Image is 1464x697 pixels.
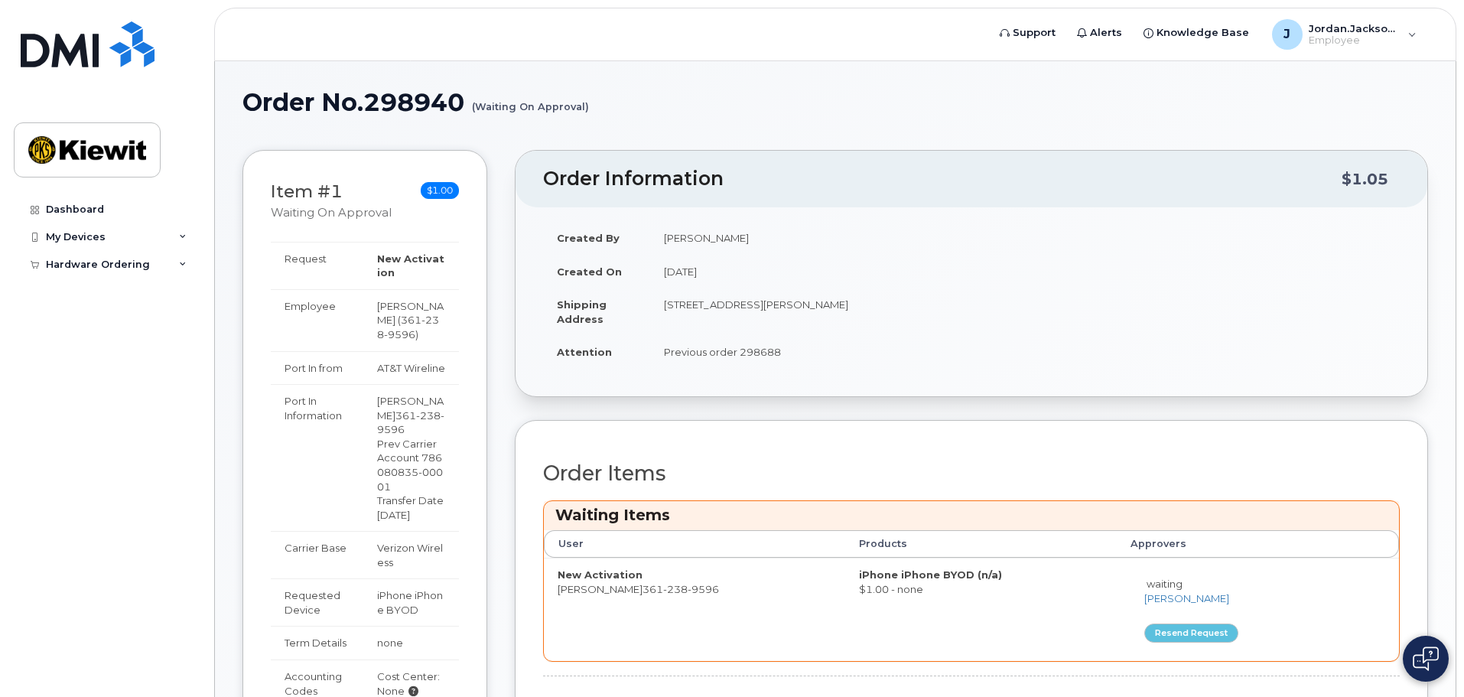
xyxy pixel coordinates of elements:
td: [PERSON_NAME] Prev Carrier Account 786080835-00001 Transfer Date [DATE] [363,384,459,531]
td: Requested Device [271,578,363,626]
a: [PERSON_NAME] [1144,592,1229,604]
span: 9596 [384,328,415,340]
strong: New Activation [558,568,643,581]
small: Waiting On Approval [271,206,392,220]
button: Resend request [1144,624,1238,643]
div: $1.05 [1342,164,1388,194]
h1: Order No.298940 [242,89,1428,116]
td: AT&T Wireline [363,351,459,385]
td: Employee [271,289,363,351]
td: Port In from [271,351,363,385]
td: none [363,626,459,660]
span: waiting [1147,578,1183,590]
td: $1.00 - none [845,558,1117,661]
td: [PERSON_NAME] [650,221,1400,255]
th: Products [845,530,1117,558]
strong: Created By [557,232,620,244]
h2: Order Items [543,462,1400,485]
td: Previous order 298688 [650,335,1400,369]
td: Carrier Base [271,531,363,578]
td: Verizon Wireless [363,531,459,578]
td: Term Details [271,626,363,660]
span: 9596 [688,583,719,595]
strong: Created On [557,265,622,278]
h2: Order Information [543,168,1342,190]
span: 361 [377,409,444,436]
td: iPhone iPhone BYOD [363,578,459,626]
strong: New Activation [377,252,444,279]
span: 238 [663,583,688,595]
td: Request [271,242,363,289]
span: 361 [643,583,719,595]
strong: Shipping Address [557,298,607,325]
td: [STREET_ADDRESS][PERSON_NAME] [650,288,1400,335]
span: $1.00 [421,182,459,199]
h3: Waiting Items [555,505,1388,526]
td: Port In Information [271,384,363,531]
th: User [544,530,845,558]
img: Open chat [1413,647,1439,671]
span: 361 [377,314,439,340]
th: Approvers [1117,530,1354,558]
span: 238 [416,409,441,422]
td: [PERSON_NAME] [544,558,845,661]
strong: Attention [557,346,612,358]
td: [DATE] [650,255,1400,288]
small: (Waiting On Approval) [472,89,589,112]
td: [PERSON_NAME] ( ) [363,289,459,351]
strong: iPhone iPhone BYOD (n/a) [859,568,1002,581]
h3: Item #1 [271,182,392,221]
